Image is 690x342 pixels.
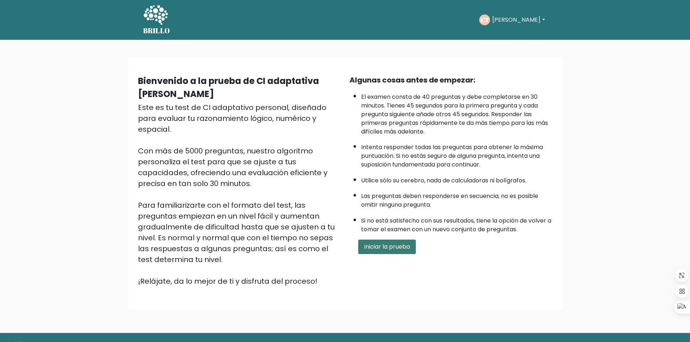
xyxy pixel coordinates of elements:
font: Iniciar la prueba [364,242,410,251]
font: ¡Relájate, da lo mejor de ti y disfruta del proceso! [138,276,317,286]
font: Utilice sólo su cerebro, nada de calculadoras ni bolígrafos. [361,176,526,185]
font: BRILLO [143,26,170,35]
font: El examen consta de 40 preguntas y debe completarse en 30 minutos. Tienes 45 segundos para la pri... [361,93,548,136]
font: [PERSON_NAME] [492,16,540,24]
text: CT [481,16,489,24]
font: Algunas cosas antes de empezar: [350,75,475,85]
font: Bienvenido a la prueba de CI adaptativa [PERSON_NAME] [138,75,319,100]
font: Intenta responder todas las preguntas para obtener la máxima puntuación. Si no estás seguro de al... [361,143,543,169]
font: Para familiarizarte con el formato del test, las preguntas empiezan en un nivel fácil y aumentan ... [138,200,335,265]
button: Iniciar la prueba [358,240,416,254]
font: Con más de 5000 preguntas, nuestro algoritmo personaliza el test para que se ajuste a tus capacid... [138,146,327,189]
font: Este es tu test de CI adaptativo personal, diseñado para evaluar tu razonamiento lógico, numérico... [138,102,326,134]
button: [PERSON_NAME] [490,15,547,25]
font: Si no está satisfecho con sus resultados, tiene la opción de volver a tomar el examen con un nuev... [361,216,551,233]
a: BRILLO [143,3,170,37]
font: Las preguntas deben responderse en secuencia; no es posible omitir ninguna pregunta. [361,192,538,209]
